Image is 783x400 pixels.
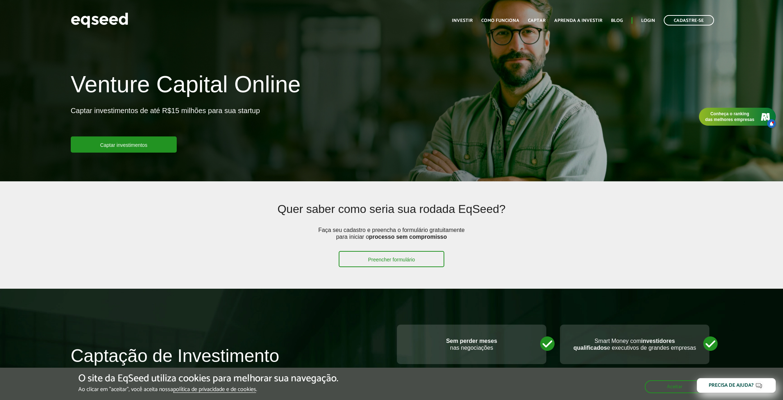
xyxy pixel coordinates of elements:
p: Smart Money com e executivos de grandes empresas [567,338,702,351]
a: Login [641,18,655,23]
a: Investir [452,18,473,23]
a: Cadastre-se [664,15,714,25]
p: Ao clicar em "aceitar", você aceita nossa . [78,386,338,393]
strong: Sem perder meses [446,338,497,344]
h1: Venture Capital Online [71,72,301,101]
a: Captar [528,18,546,23]
p: nas negociações [404,338,539,351]
button: Aceitar [645,380,705,393]
a: Blog [611,18,623,23]
strong: investidores qualificados [573,338,675,351]
a: política de privacidade e de cookies [173,387,256,393]
h2: Captação de Investimento [71,346,386,377]
strong: processo sem compromisso [369,234,447,240]
p: Captar investimentos de até R$15 milhões para sua startup [71,106,260,136]
h5: O site da EqSeed utiliza cookies para melhorar sua navegação. [78,373,338,384]
img: EqSeed [71,11,128,30]
a: Captar investimentos [71,136,177,153]
a: Aprenda a investir [554,18,602,23]
a: Preencher formulário [339,251,445,267]
p: Faça seu cadastro e preencha o formulário gratuitamente para iniciar o [316,227,467,251]
h2: Quer saber como seria sua rodada EqSeed? [136,203,647,226]
a: Como funciona [481,18,519,23]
